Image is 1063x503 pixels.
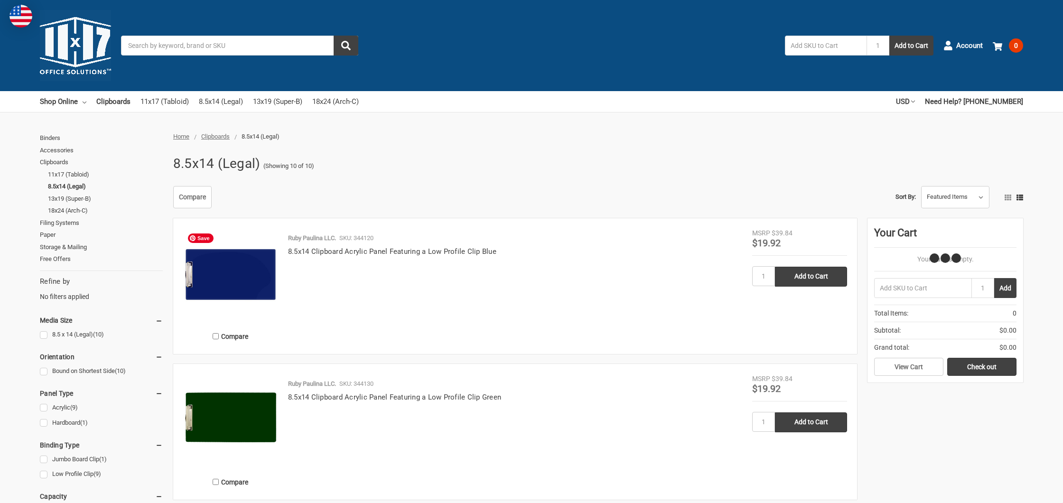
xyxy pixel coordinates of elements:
a: Check out [947,358,1016,376]
a: Need Help? [PHONE_NUMBER] [925,91,1023,112]
a: 8.5 x 14 (Legal) [40,328,163,341]
input: Add SKU to Cart [785,36,867,56]
a: Compare [173,186,212,209]
span: (9) [93,470,101,477]
span: 0 [1009,38,1023,53]
a: 11x17 (Tabloid) [140,91,189,112]
button: Add [994,278,1016,298]
span: (Showing 10 of 10) [263,161,314,171]
a: 8.5x14 Clipboard Acrylic Panel Featuring a Low Profile Clip Blue [288,247,496,256]
a: Low Profile Clip [40,468,163,481]
span: Account [956,40,983,51]
span: (1) [80,419,88,426]
h5: Panel Type [40,388,163,399]
label: Compare [183,474,278,490]
span: $19.92 [752,237,781,249]
span: $39.84 [772,375,793,382]
input: Compare [213,479,219,485]
h5: Refine by [40,276,163,287]
a: 8.5x14 (Legal) [48,180,163,193]
div: No filters applied [40,276,163,302]
a: USD [896,91,915,112]
label: Sort By: [895,190,916,204]
a: 8.5x14 Clipboard Acrylic Panel Featuring a Low Profile Clip Green [288,393,501,401]
a: 13x19 (Super-B) [48,193,163,205]
a: Acrylic [40,401,163,414]
a: Hardboard [40,417,163,429]
h5: Media Size [40,315,163,326]
a: Bound on Shortest Side [40,365,163,378]
span: (1) [99,456,107,463]
a: Clipboards [201,133,230,140]
a: Clipboards [96,91,131,112]
input: Add SKU to Cart [874,278,971,298]
a: Filing Systems [40,217,163,229]
img: 8.5x14 Clipboard Acrylic Panel Featuring a Low Profile Clip Blue [183,228,278,323]
h5: Binding Type [40,439,163,451]
span: $0.00 [999,326,1016,335]
input: Add to Cart [775,412,847,432]
a: 0 [993,33,1023,58]
span: Save [188,233,214,243]
h5: Orientation [40,351,163,363]
a: Storage & Mailing [40,241,163,253]
div: MSRP [752,374,770,384]
div: Your Cart [874,225,1016,248]
div: MSRP [752,228,770,238]
p: Your Cart Is Empty. [874,254,1016,264]
a: 8.5x14 (Legal) [199,91,243,112]
a: Paper [40,229,163,241]
a: 18x24 (Arch-C) [312,91,359,112]
a: Jumbo Board Clip [40,453,163,466]
a: 18x24 (Arch-C) [48,205,163,217]
a: Accessories [40,144,163,157]
span: 8.5x14 (Legal) [242,133,280,140]
input: Search by keyword, brand or SKU [121,36,358,56]
span: Grand total: [874,343,909,353]
a: Shop Online [40,91,86,112]
a: Free Offers [40,253,163,265]
a: 11x17 (Tabloid) [48,168,163,181]
span: $19.92 [752,383,781,394]
label: Compare [183,328,278,344]
span: Subtotal: [874,326,901,335]
p: SKU: 344130 [339,379,373,389]
a: View Cart [874,358,943,376]
span: $0.00 [999,343,1016,353]
p: Ruby Paulina LLC. [288,379,336,389]
input: Compare [213,333,219,339]
a: Binders [40,132,163,144]
input: Add to Cart [775,267,847,287]
span: (9) [70,404,78,411]
span: (10) [115,367,126,374]
p: Ruby Paulina LLC. [288,233,336,243]
img: duty and tax information for United States [9,5,32,28]
h1: 8.5x14 (Legal) [173,151,261,176]
a: Home [173,133,189,140]
a: Clipboards [40,156,163,168]
button: Add to Cart [889,36,933,56]
img: 8.5x14 Clipboard Acrylic Panel Featuring a Low Profile Clip Green [183,374,278,469]
p: SKU: 344120 [339,233,373,243]
a: Account [943,33,983,58]
img: 11x17.com [40,10,111,81]
span: Total Items: [874,308,908,318]
span: (10) [93,331,104,338]
span: 0 [1013,308,1016,318]
span: $39.84 [772,229,793,237]
h5: Capacity [40,491,163,502]
a: 13x19 (Super-B) [253,91,302,112]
